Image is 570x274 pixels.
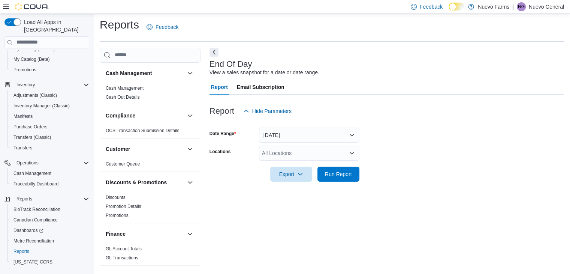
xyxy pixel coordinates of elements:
span: Operations [13,158,89,167]
span: Dashboards [10,226,89,235]
span: Customer Queue [106,161,140,167]
label: Locations [209,149,231,155]
a: GL Account Totals [106,246,142,251]
div: Finance [100,244,200,265]
button: Transfers [7,143,92,153]
button: Promotions [7,65,92,75]
a: Cash Management [10,169,54,178]
span: Promotions [10,65,89,74]
span: Feedback [420,3,443,11]
span: Inventory Manager (Classic) [10,101,89,110]
div: View a sales snapshot for a date or date range. [209,69,319,77]
a: BioTrack Reconciliation [10,205,63,214]
button: [DATE] [259,128,359,143]
a: [US_STATE] CCRS [10,257,55,266]
button: Traceabilty Dashboard [7,179,92,189]
span: Report [211,80,228,95]
span: BioTrack Reconciliation [13,206,60,212]
a: Dashboards [10,226,46,235]
a: Reports [10,247,32,256]
span: GL Account Totals [106,246,142,252]
div: Customer [100,160,200,172]
p: Nuevo General [529,2,564,11]
span: Cash Management [13,170,51,176]
span: Feedback [156,23,178,31]
button: Operations [13,158,42,167]
h3: Report [209,107,234,116]
button: Customer [186,145,194,154]
button: Operations [1,158,92,168]
span: NG [518,2,525,11]
a: Metrc Reconciliation [10,236,57,245]
button: Inventory [1,80,92,90]
span: Inventory [13,80,89,89]
h1: Reports [100,17,139,32]
img: Cova [15,3,49,11]
span: Manifests [13,113,33,119]
a: Canadian Compliance [10,215,61,224]
a: My Catalog (Beta) [10,55,53,64]
div: Nuevo General [517,2,526,11]
a: Promotions [10,65,39,74]
a: Promotion Details [106,204,141,209]
button: Canadian Compliance [7,215,92,225]
a: Promotions [106,213,129,218]
button: Metrc Reconciliation [7,236,92,246]
button: Reports [1,194,92,204]
button: Inventory [13,80,38,89]
span: Transfers [13,145,32,151]
h3: Cash Management [106,69,152,77]
a: Customer Queue [106,161,140,167]
h3: End Of Day [209,60,252,69]
button: Finance [106,230,184,238]
span: Traceabilty Dashboard [13,181,58,187]
span: Reports [13,248,29,254]
span: Inventory Manager (Classic) [13,103,70,109]
span: Metrc Reconciliation [10,236,89,245]
span: Inventory [16,82,35,88]
span: BioTrack Reconciliation [10,205,89,214]
span: Reports [10,247,89,256]
span: Manifests [10,112,89,121]
button: Cash Management [186,69,194,78]
span: Transfers (Classic) [10,133,89,142]
button: Manifests [7,111,92,122]
a: Adjustments (Classic) [10,91,60,100]
span: Load All Apps in [GEOGRAPHIC_DATA] [21,18,89,33]
button: BioTrack Reconciliation [7,204,92,215]
h3: Finance [106,230,126,238]
button: Purchase Orders [7,122,92,132]
button: Compliance [186,111,194,120]
button: Hide Parameters [240,104,295,119]
a: Cash Management [106,86,144,91]
span: Adjustments (Classic) [10,91,89,100]
button: Export [270,167,312,182]
button: Reports [13,194,35,203]
button: Reports [7,246,92,257]
button: Finance [186,229,194,238]
span: Purchase Orders [13,124,48,130]
h3: Customer [106,145,130,153]
span: My Catalog (Beta) [10,55,89,64]
span: Hide Parameters [252,107,292,115]
span: My Catalog (Beta) [13,56,50,62]
span: OCS Transaction Submission Details [106,128,180,134]
button: Next [209,48,218,57]
h3: Discounts & Promotions [106,179,167,186]
span: Washington CCRS [10,257,89,266]
span: Transfers [10,143,89,152]
span: GL Transactions [106,255,138,261]
span: Export [275,167,308,182]
a: Feedback [144,20,181,35]
a: OCS Transaction Submission Details [106,128,180,133]
span: Promotion Details [106,203,141,209]
span: Promotions [106,212,129,218]
a: GL Transactions [106,255,138,260]
button: Customer [106,145,184,153]
button: Discounts & Promotions [186,178,194,187]
a: Cash Out Details [106,95,140,100]
span: Promotions [13,67,36,73]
